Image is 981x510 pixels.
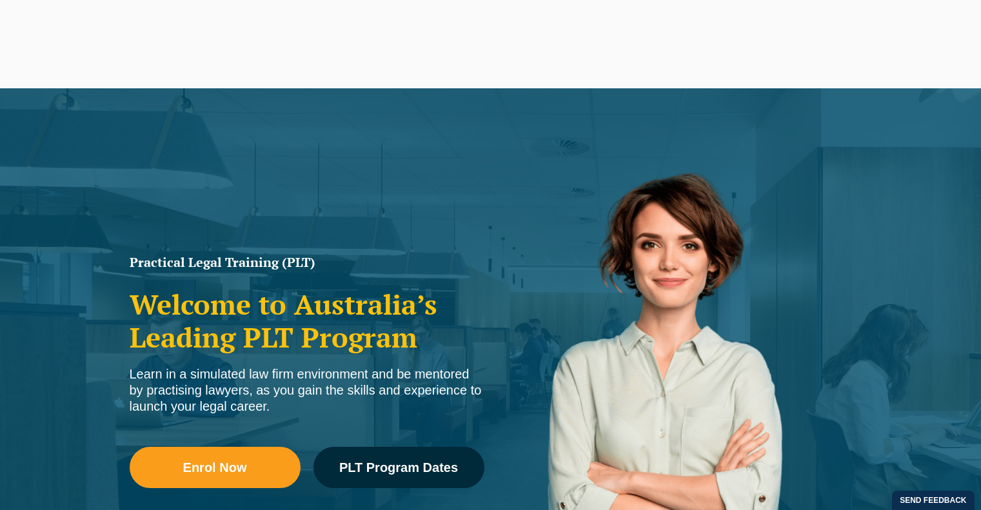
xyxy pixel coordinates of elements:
[339,461,458,474] span: PLT Program Dates
[130,447,301,488] a: Enrol Now
[130,256,484,269] h1: Practical Legal Training (PLT)
[130,288,484,353] h2: Welcome to Australia’s Leading PLT Program
[183,461,247,474] span: Enrol Now
[130,366,484,415] div: Learn in a simulated law firm environment and be mentored by practising lawyers, as you gain the ...
[313,447,484,488] a: PLT Program Dates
